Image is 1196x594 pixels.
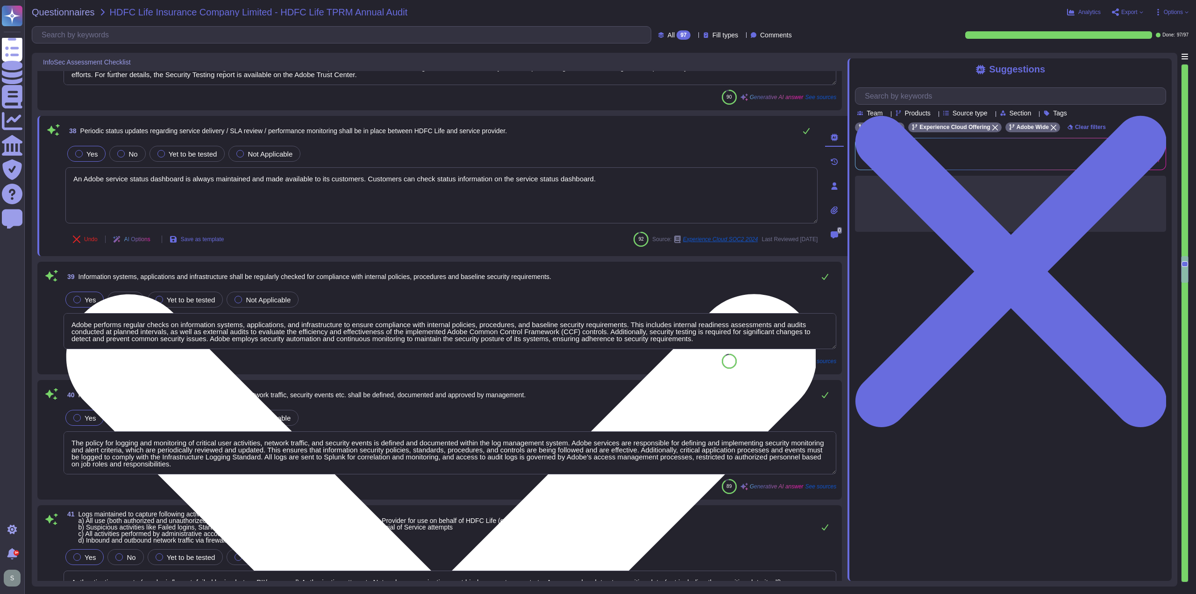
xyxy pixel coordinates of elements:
span: All [668,32,675,38]
span: Periodic status updates regarding service delivery / SLA review / performance monitoring shall be... [80,127,507,135]
span: Generative AI answer [750,94,804,100]
div: 9+ [14,550,19,556]
input: Search by keywords [860,88,1166,104]
span: Options [1164,9,1183,15]
span: 38 [65,128,77,134]
span: Comments [760,32,792,38]
span: See sources [805,484,837,489]
span: InfoSec Assessment Checklist [43,59,131,65]
span: Fill types [712,32,738,38]
img: user [4,570,21,587]
span: Done: [1162,33,1175,37]
span: HDFC Life Insurance Company Limited - HDFC Life TPRM Annual Audit [110,7,408,17]
span: 39 [64,273,75,280]
span: 92 [639,236,644,242]
span: 41 [64,511,75,517]
span: Questionnaires [32,7,95,17]
button: user [2,568,27,588]
span: See sources [805,358,837,364]
span: No [128,150,137,158]
span: 0 [837,227,842,234]
span: See sources [805,94,837,100]
span: 90 [726,94,732,100]
span: 89 [726,484,732,489]
span: Not Applicable [248,150,292,158]
textarea: An Adobe service status dashboard is always maintained and made available to its customers. Custo... [65,167,818,223]
textarea: Adobe performs regular checks on information systems, applications, and infrastructure to ensure ... [64,313,836,349]
textarea: The policy for logging and monitoring of critical user activities, network traffic, and security ... [64,431,836,474]
span: Yet to be tested [169,150,217,158]
div: 97 [676,30,690,40]
span: Analytics [1078,9,1101,15]
span: 97 / 97 [1177,33,1189,37]
button: Analytics [1067,8,1101,16]
span: 90 [726,358,732,364]
span: Export [1121,9,1138,15]
input: Search by keywords [37,27,651,43]
span: Yes [86,150,98,158]
span: 40 [64,392,75,398]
